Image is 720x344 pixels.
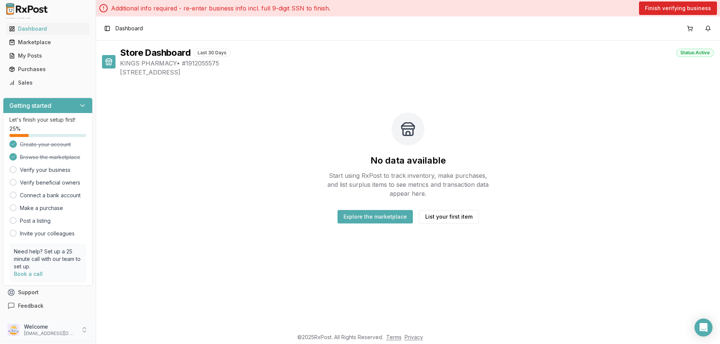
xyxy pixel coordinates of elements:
[419,210,479,223] button: List your first item
[20,153,80,161] span: Browse the marketplace
[120,68,714,77] span: [STREET_ADDRESS]
[9,52,87,60] div: My Posts
[3,50,93,62] button: My Posts
[3,299,93,313] button: Feedback
[694,319,712,337] div: Open Intercom Messenger
[337,210,413,223] button: Explore the marketplace
[6,22,90,36] a: Dashboard
[111,4,330,13] p: Additional info required - re-enter business info incl. full 9-digit SSN to finish.
[3,286,93,299] button: Support
[14,248,82,270] p: Need help? Set up a 25 minute call with our team to set up.
[193,49,231,57] div: Last 30 Days
[639,1,717,15] button: Finish verifying business
[120,47,190,59] h1: Store Dashboard
[9,25,87,33] div: Dashboard
[115,25,143,32] nav: breadcrumb
[3,77,93,89] button: Sales
[9,116,86,124] p: Let's finish your setup first!
[370,155,446,167] h2: No data available
[386,334,402,340] a: Terms
[3,23,93,35] button: Dashboard
[9,79,87,86] div: Sales
[20,141,71,148] span: Create your account
[6,63,90,76] a: Purchases
[20,230,75,237] a: Invite your colleagues
[7,324,19,336] img: User avatar
[324,171,492,198] p: Start using RxPost to track inventory, make purchases, and list surplus items to see metrics and ...
[24,331,76,337] p: [EMAIL_ADDRESS][DOMAIN_NAME]
[14,271,43,277] a: Book a call
[20,179,80,186] a: Verify beneficial owners
[20,192,81,199] a: Connect a bank account
[3,3,51,15] img: RxPost Logo
[115,25,143,32] span: Dashboard
[9,39,87,46] div: Marketplace
[20,217,51,225] a: Post a listing
[6,36,90,49] a: Marketplace
[3,36,93,48] button: Marketplace
[20,204,63,212] a: Make a purchase
[3,63,93,75] button: Purchases
[24,323,76,331] p: Welcome
[18,302,43,310] span: Feedback
[9,101,51,110] h3: Getting started
[9,125,21,133] span: 25 %
[20,166,70,174] a: Verify your business
[405,334,423,340] a: Privacy
[6,49,90,63] a: My Posts
[6,76,90,89] a: Sales
[120,59,714,68] span: KINGS PHARMACY • # 1912055575
[676,49,714,57] div: Status: Active
[9,66,87,73] div: Purchases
